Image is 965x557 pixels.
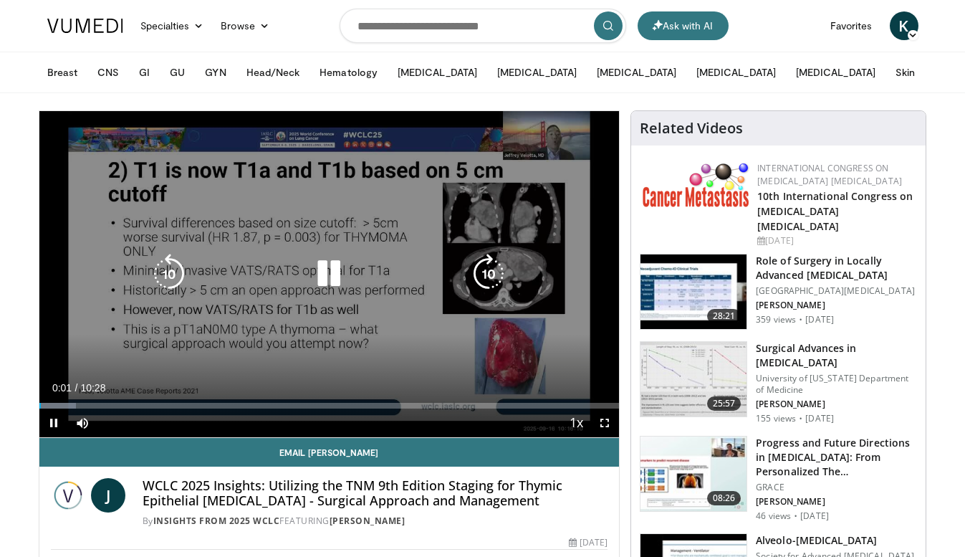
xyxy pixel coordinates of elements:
[311,58,386,87] button: Hematology
[822,11,881,40] a: Favorites
[688,58,784,87] button: [MEDICAL_DATA]
[640,120,743,137] h4: Related Videos
[756,300,917,311] p: [PERSON_NAME]
[756,496,917,508] p: [PERSON_NAME]
[39,409,68,437] button: Pause
[640,437,746,511] img: 34f46ac5-6340-43c3-a844-9e9dc6a300de.150x105_q85_crop-smart_upscale.jpg
[756,314,796,325] p: 359 views
[756,533,914,548] h3: Alveolo-[MEDICAL_DATA]
[640,342,746,416] img: 2e17de3c-c00f-4e8e-901e-dedf65a9b0b0.150x105_q85_crop-smart_upscale.jpg
[799,413,802,424] div: ·
[153,515,280,527] a: Insights from 2025 WCLC
[756,436,917,479] h3: Progress and Future Directions in [MEDICAL_DATA]: From Personalized The…
[389,58,486,87] button: [MEDICAL_DATA]
[757,234,914,247] div: [DATE]
[562,409,590,437] button: Playback Rate
[238,58,309,87] button: Head/Neck
[39,58,86,87] button: Breast
[756,482,917,493] p: GRACE
[130,58,158,87] button: GI
[161,58,193,87] button: GU
[800,510,829,522] p: [DATE]
[143,515,608,528] div: By FEATURING
[89,58,128,87] button: CNS
[640,436,917,522] a: 08:26 Progress and Future Directions in [MEDICAL_DATA]: From Personalized The… GRACE [PERSON_NAME...
[196,58,234,87] button: GYN
[887,58,923,87] button: Skin
[756,413,796,424] p: 155 views
[340,9,626,43] input: Search topics, interventions
[39,403,620,409] div: Progress Bar
[588,58,685,87] button: [MEDICAL_DATA]
[643,162,750,207] img: 6ff8bc22-9509-4454-a4f8-ac79dd3b8976.png.150x105_q85_autocrop_double_scale_upscale_version-0.2.png
[787,58,884,87] button: [MEDICAL_DATA]
[890,11,918,40] a: K
[68,409,97,437] button: Mute
[756,285,917,297] p: [GEOGRAPHIC_DATA][MEDICAL_DATA]
[805,413,834,424] p: [DATE]
[756,341,917,370] h3: Surgical Advances in [MEDICAL_DATA]
[640,254,746,329] img: 0cc2a885-86fe-47b5-b40f-7602b80c5040.150x105_q85_crop-smart_upscale.jpg
[794,510,797,522] div: ·
[707,491,741,505] span: 08:26
[707,309,741,323] span: 28:21
[569,536,608,549] div: [DATE]
[51,478,85,513] img: Insights from 2025 WCLC
[212,11,278,40] a: Browse
[756,254,917,282] h3: Role of Surgery in Locally Advanced [MEDICAL_DATA]
[640,341,917,424] a: 25:57 Surgical Advances in [MEDICAL_DATA] University of [US_STATE] Department of Medicine [PERSON...
[52,382,72,394] span: 0:01
[707,396,741,411] span: 25:57
[132,11,213,40] a: Specialties
[757,162,902,187] a: International Congress on [MEDICAL_DATA] [MEDICAL_DATA]
[489,58,585,87] button: [MEDICAL_DATA]
[756,373,917,396] p: University of [US_STATE] Department of Medicine
[805,314,834,325] p: [DATE]
[80,382,105,394] span: 10:28
[638,11,729,40] button: Ask with AI
[330,515,405,527] a: [PERSON_NAME]
[590,409,619,437] button: Fullscreen
[143,478,608,509] h4: WCLC 2025 Insights: Utilizing the TNM 9th Edition Staging for Thymic Epithelial [MEDICAL_DATA] - ...
[756,399,917,410] p: [PERSON_NAME]
[640,254,917,330] a: 28:21 Role of Surgery in Locally Advanced [MEDICAL_DATA] [GEOGRAPHIC_DATA][MEDICAL_DATA] [PERSON_...
[799,314,802,325] div: ·
[47,19,123,33] img: VuMedi Logo
[75,382,78,394] span: /
[39,438,620,467] a: Email [PERSON_NAME]
[39,111,620,438] video-js: Video Player
[91,478,125,513] a: J
[757,189,913,233] a: 10th International Congress on [MEDICAL_DATA] [MEDICAL_DATA]
[756,510,791,522] p: 46 views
